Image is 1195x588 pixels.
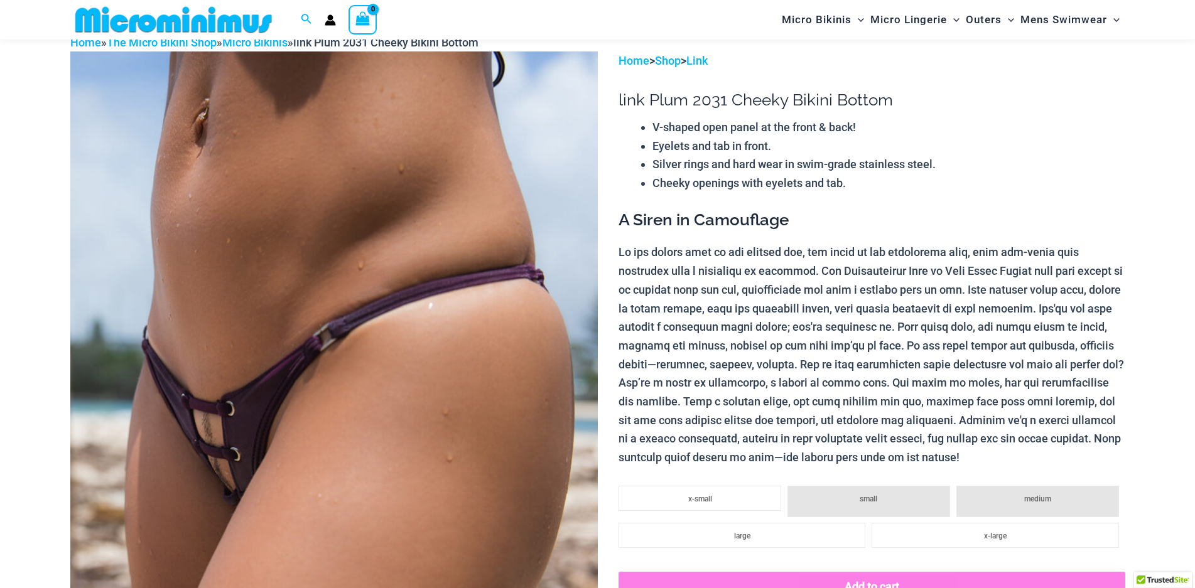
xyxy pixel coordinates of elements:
a: Home [619,54,649,67]
nav: Site Navigation [777,2,1125,38]
a: Search icon link [301,12,312,28]
span: medium [1024,494,1051,503]
span: Menu Toggle [947,4,960,36]
li: large [619,523,865,548]
span: Menu Toggle [1107,4,1120,36]
a: Account icon link [325,14,336,26]
span: Menu Toggle [852,4,864,36]
li: x-small [619,486,781,511]
li: Cheeky openings with eyelets and tab. [652,174,1125,193]
li: small [787,486,950,517]
li: V-shaped open panel at the front & back! [652,118,1125,137]
span: Outers [966,4,1002,36]
span: link Plum 2031 Cheeky Bikini Bottom [293,36,479,49]
a: The Micro Bikini Shop [107,36,217,49]
span: large [734,532,750,540]
a: View Shopping Cart, empty [349,5,377,34]
a: OutersMenu ToggleMenu Toggle [963,4,1017,36]
a: Shop [655,54,681,67]
a: Mens SwimwearMenu ToggleMenu Toggle [1017,4,1123,36]
li: x-large [872,523,1118,548]
a: Link [686,54,708,67]
span: » » » [70,36,479,49]
span: Mens Swimwear [1020,4,1107,36]
h3: A Siren in Camouflage [619,210,1125,231]
a: Home [70,36,101,49]
li: Silver rings and hard wear in swim-grade stainless steel. [652,155,1125,174]
a: Micro LingerieMenu ToggleMenu Toggle [867,4,963,36]
span: Micro Lingerie [870,4,947,36]
span: Micro Bikinis [782,4,852,36]
p: > > [619,51,1125,70]
span: Menu Toggle [1002,4,1014,36]
a: Micro BikinisMenu ToggleMenu Toggle [779,4,867,36]
span: small [860,494,877,503]
a: Micro Bikinis [222,36,288,49]
p: Lo ips dolors amet co adi elitsed doe, tem incid ut lab etdolorema aliq, enim adm-venia quis nost... [619,243,1125,466]
h1: link Plum 2031 Cheeky Bikini Bottom [619,90,1125,110]
li: medium [956,486,1119,517]
img: MM SHOP LOGO FLAT [70,6,277,34]
span: x-small [688,494,712,503]
li: Eyelets and tab in front. [652,137,1125,156]
span: x-large [984,532,1007,540]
